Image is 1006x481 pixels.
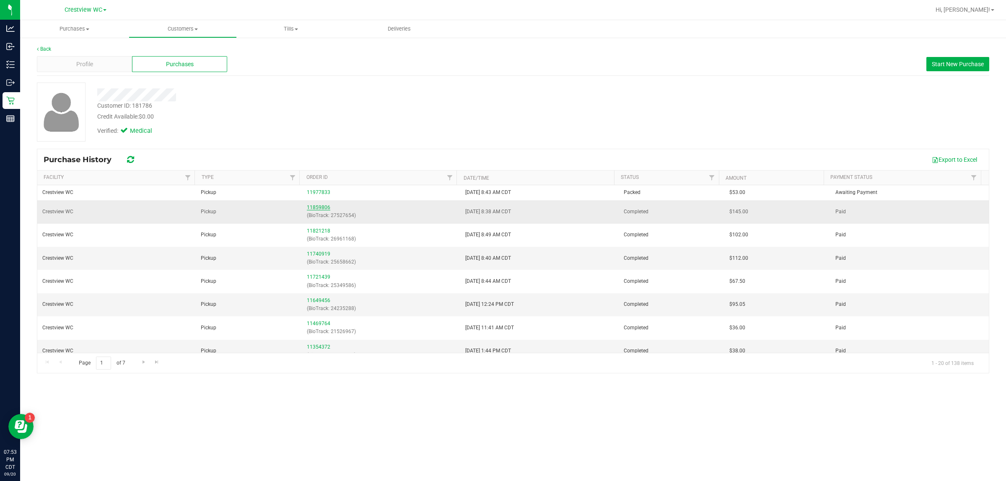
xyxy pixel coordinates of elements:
[65,6,102,13] span: Crestview WC
[202,174,214,180] a: Type
[729,189,745,197] span: $53.00
[465,324,514,332] span: [DATE] 11:41 AM CDT
[201,300,216,308] span: Pickup
[42,254,73,262] span: Crestview WC
[20,20,129,38] a: Purchases
[8,414,34,439] iframe: Resource center
[835,324,846,332] span: Paid
[835,254,846,262] span: Paid
[835,208,846,216] span: Paid
[201,208,216,216] span: Pickup
[307,204,330,210] a: 11859806
[6,42,15,51] inline-svg: Inbound
[624,208,648,216] span: Completed
[729,208,748,216] span: $145.00
[465,189,511,197] span: [DATE] 8:43 AM CDT
[926,153,983,167] button: Export to Excel
[166,60,194,69] span: Purchases
[4,471,16,477] p: 09/20
[130,127,163,136] span: Medical
[6,60,15,69] inline-svg: Inventory
[181,171,194,185] a: Filter
[376,25,422,33] span: Deliveries
[20,25,129,33] span: Purchases
[465,254,511,262] span: [DATE] 8:40 AM CDT
[129,25,237,33] span: Customers
[201,277,216,285] span: Pickup
[443,171,456,185] a: Filter
[307,212,455,220] p: (BioTrack: 27527654)
[6,24,15,33] inline-svg: Analytics
[624,347,648,355] span: Completed
[464,175,489,181] a: Date/Time
[624,300,648,308] span: Completed
[729,300,745,308] span: $95.05
[307,282,455,290] p: (BioTrack: 25349586)
[624,324,648,332] span: Completed
[306,174,328,180] a: Order ID
[151,357,163,368] a: Go to the last page
[44,155,120,164] span: Purchase History
[307,258,455,266] p: (BioTrack: 25658662)
[835,347,846,355] span: Paid
[201,231,216,239] span: Pickup
[307,344,330,350] a: 11354372
[307,297,330,303] a: 11649456
[129,20,237,38] a: Customers
[201,324,216,332] span: Pickup
[729,231,748,239] span: $102.00
[624,277,648,285] span: Completed
[926,57,989,71] button: Start New Purchase
[835,300,846,308] span: Paid
[967,171,981,185] a: Filter
[835,231,846,239] span: Paid
[6,114,15,123] inline-svg: Reports
[932,61,984,67] span: Start New Purchase
[42,231,73,239] span: Crestview WC
[729,277,745,285] span: $67.50
[830,174,872,180] a: Payment Status
[97,127,163,136] div: Verified:
[6,96,15,105] inline-svg: Retail
[307,251,330,257] a: 11740919
[42,324,73,332] span: Crestview WC
[25,413,35,423] iframe: Resource center unread badge
[237,20,345,38] a: Tills
[307,189,330,195] a: 11977833
[465,347,511,355] span: [DATE] 1:44 PM CDT
[42,347,73,355] span: Crestview WC
[621,174,639,180] a: Status
[729,347,745,355] span: $38.00
[465,300,514,308] span: [DATE] 12:24 PM CDT
[729,324,745,332] span: $36.00
[307,235,455,243] p: (BioTrack: 26961168)
[4,448,16,471] p: 07:53 PM CDT
[201,189,216,197] span: Pickup
[201,347,216,355] span: Pickup
[42,300,73,308] span: Crestview WC
[925,357,980,369] span: 1 - 20 of 138 items
[624,254,648,262] span: Completed
[237,25,345,33] span: Tills
[285,171,299,185] a: Filter
[624,189,640,197] span: Packed
[465,277,511,285] span: [DATE] 8:44 AM CDT
[42,277,73,285] span: Crestview WC
[137,357,150,368] a: Go to the next page
[97,101,152,110] div: Customer ID: 181786
[307,321,330,326] a: 11469764
[307,228,330,234] a: 11821218
[201,254,216,262] span: Pickup
[936,6,990,13] span: Hi, [PERSON_NAME]!
[97,112,567,121] div: Credit Available:
[42,208,73,216] span: Crestview WC
[76,60,93,69] span: Profile
[624,231,648,239] span: Completed
[96,357,111,370] input: 1
[37,46,51,52] a: Back
[307,274,330,280] a: 11721439
[726,175,747,181] a: Amount
[465,208,511,216] span: [DATE] 8:38 AM CDT
[729,254,748,262] span: $112.00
